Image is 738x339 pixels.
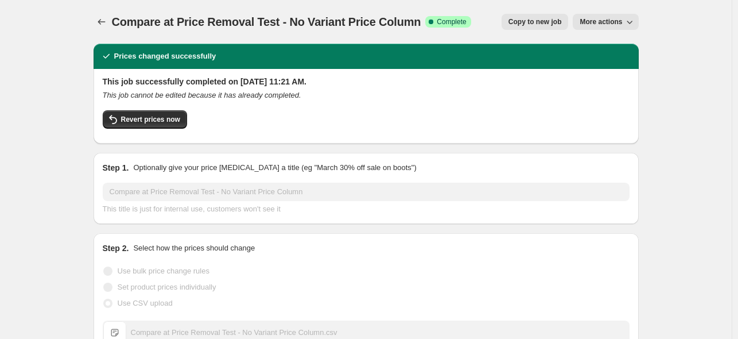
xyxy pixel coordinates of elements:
[103,205,281,213] span: This title is just for internal use, customers won't see it
[502,14,569,30] button: Copy to new job
[437,17,466,26] span: Complete
[573,14,638,30] button: More actions
[121,115,180,124] span: Revert prices now
[118,283,216,291] span: Set product prices individually
[131,327,337,338] div: Compare at Price Removal Test - No Variant Price Column.csv
[112,16,421,28] span: Compare at Price Removal Test - No Variant Price Column
[114,51,216,62] h2: Prices changed successfully
[580,17,622,26] span: More actions
[133,162,416,174] p: Optionally give your price [MEDICAL_DATA] a title (eg "March 30% off sale on boots")
[103,162,129,174] h2: Step 1.
[133,242,255,254] p: Select how the prices should change
[103,242,129,254] h2: Step 2.
[94,14,110,30] button: Price change jobs
[118,299,173,307] span: Use CSV upload
[118,267,209,275] span: Use bulk price change rules
[103,76,630,87] h2: This job successfully completed on [DATE] 11:21 AM.
[103,91,301,99] i: This job cannot be edited because it has already completed.
[103,183,630,201] input: 30% off holiday sale
[103,110,187,129] button: Revert prices now
[508,17,562,26] span: Copy to new job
